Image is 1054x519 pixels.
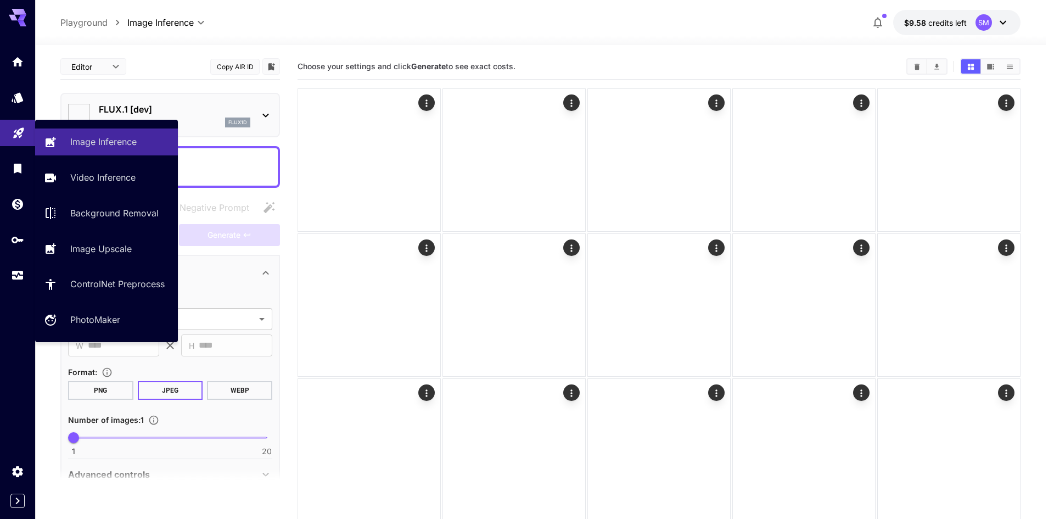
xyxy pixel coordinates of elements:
[99,103,250,116] p: FLUX.1 [dev]
[853,239,870,256] div: Actions
[418,384,435,401] div: Actions
[35,129,178,155] a: Image Inference
[563,239,580,256] div: Actions
[563,384,580,401] div: Actions
[180,201,249,214] span: Negative Prompt
[60,16,108,29] p: Playground
[708,239,725,256] div: Actions
[904,18,928,27] span: $9.58
[11,161,24,175] div: Library
[904,17,967,29] div: $9.57989
[71,61,105,72] span: Editor
[11,465,24,478] div: Settings
[97,367,117,378] button: Choose the file format for the output image.
[70,313,120,326] p: PhotoMaker
[70,277,165,291] p: ControlNet Preprocess
[70,135,137,148] p: Image Inference
[853,384,870,401] div: Actions
[11,55,24,69] div: Home
[144,415,164,426] button: Specify how many images to generate in a single request. Each image generation will be charged se...
[210,59,260,75] button: Copy AIR ID
[207,381,272,400] button: WEBP
[35,200,178,227] a: Background Removal
[70,171,136,184] p: Video Inference
[138,381,203,400] button: JPEG
[68,415,144,425] span: Number of images : 1
[411,62,446,71] b: Generate
[12,122,25,136] div: Playground
[70,207,159,220] p: Background Removal
[975,14,992,31] div: SM
[907,59,927,74] button: Clear Images
[60,16,127,29] nav: breadcrumb
[11,233,24,247] div: API Keys
[981,59,1000,74] button: Show images in video view
[158,200,258,214] span: Negative prompts are not compatible with the selected model.
[35,306,178,333] a: PhotoMaker
[35,164,178,191] a: Video Inference
[11,91,24,104] div: Models
[35,235,178,262] a: Image Upscale
[262,446,272,457] span: 20
[70,242,132,255] p: Image Upscale
[68,381,133,400] button: PNG
[11,197,24,211] div: Wallet
[998,239,1014,256] div: Actions
[998,94,1014,111] div: Actions
[298,62,515,71] span: Choose your settings and click to see exact costs.
[853,94,870,111] div: Actions
[960,58,1021,75] div: Show images in grid viewShow images in video viewShow images in list view
[228,119,247,126] p: flux1d
[266,60,276,73] button: Add to library
[928,18,967,27] span: credits left
[893,10,1021,35] button: $9.57989
[418,239,435,256] div: Actions
[961,59,980,74] button: Show images in grid view
[563,94,580,111] div: Actions
[68,367,97,377] span: Format :
[127,16,194,29] span: Image Inference
[76,339,83,352] span: W
[189,339,194,352] span: H
[418,94,435,111] div: Actions
[927,59,946,74] button: Download All
[1000,59,1019,74] button: Show images in list view
[72,446,75,457] span: 1
[998,384,1014,401] div: Actions
[708,94,725,111] div: Actions
[11,269,24,282] div: Usage
[906,58,948,75] div: Clear ImagesDownload All
[10,494,25,508] button: Expand sidebar
[708,384,725,401] div: Actions
[35,271,178,298] a: ControlNet Preprocess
